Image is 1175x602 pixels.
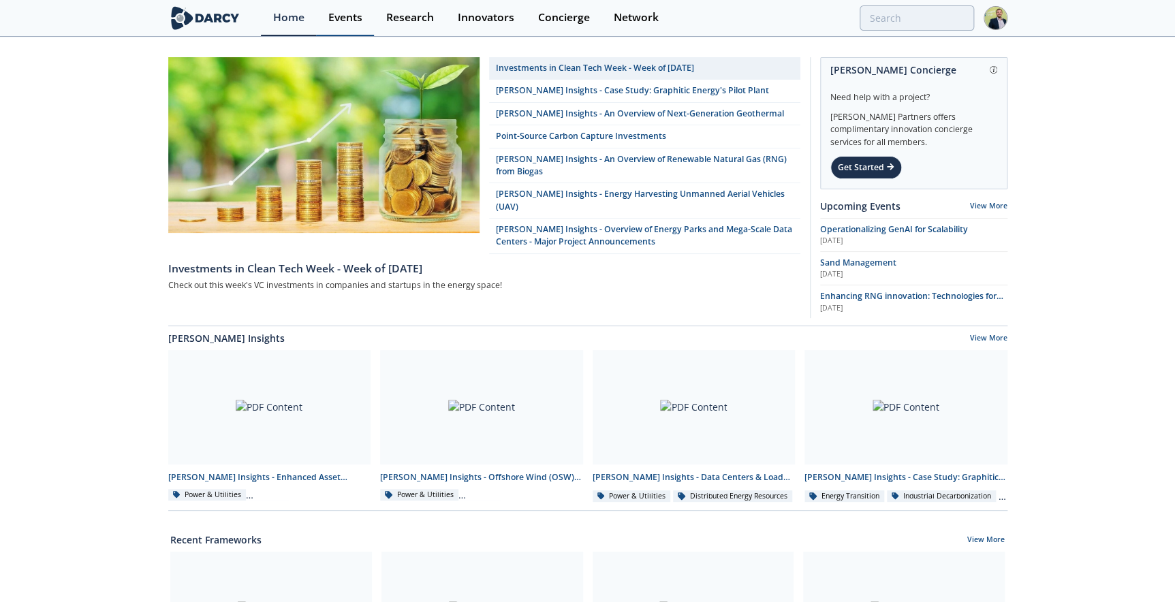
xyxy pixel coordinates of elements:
a: [PERSON_NAME] Insights - Case Study: Graphitic Energy's Pilot Plant [489,80,800,102]
a: [PERSON_NAME] Insights - Overview of Energy Parks and Mega-Scale Data Centers - Major Project Ann... [489,219,800,254]
div: Power & Utilities [593,490,671,503]
a: Recent Frameworks [170,533,262,547]
div: Home [273,12,304,23]
div: Concierge [538,12,590,23]
div: Research [386,12,434,23]
div: Get Started [830,156,902,179]
img: information.svg [990,66,997,74]
span: Sand Management [820,257,896,268]
a: Investments in Clean Tech Week - Week of [DATE] [168,254,800,277]
div: [DATE] [820,236,1007,247]
a: Upcoming Events [820,199,900,213]
img: logo-wide.svg [168,6,242,30]
div: Energy Transition [804,490,884,503]
a: PDF Content [PERSON_NAME] Insights - Offshore Wind (OSW) and Networks Power & Utilities [375,350,588,503]
div: [PERSON_NAME] Insights - Data Centers & Load Banks [593,471,796,484]
a: PDF Content [PERSON_NAME] Insights - Data Centers & Load Banks Power & Utilities Distributed Ener... [588,350,800,503]
a: Operationalizing GenAI for Scalability [DATE] [820,223,1007,247]
a: View More [970,333,1007,345]
a: Investments in Clean Tech Week - Week of [DATE] [489,57,800,80]
div: [PERSON_NAME] Partners offers complimentary innovation concierge services for all members. [830,104,997,148]
a: PDF Content [PERSON_NAME] Insights - Enhanced Asset Management (O&M) for Onshore Wind Farms Power... [163,350,376,503]
div: Need help with a project? [830,82,997,104]
a: View More [967,535,1005,547]
div: [PERSON_NAME] Concierge [830,58,997,82]
a: Enhancing RNG innovation: Technologies for Sustainable Energy [DATE] [820,290,1007,313]
div: [DATE] [820,303,1007,314]
div: [DATE] [820,269,1007,280]
a: [PERSON_NAME] Insights [168,331,285,345]
a: View More [970,201,1007,210]
div: Power & Utilities [380,489,458,501]
a: [PERSON_NAME] Insights - An Overview of Next-Generation Geothermal [489,103,800,125]
a: Point-Source Carbon Capture Investments [489,125,800,148]
a: [PERSON_NAME] Insights - An Overview of Renewable Natural Gas (RNG) from Biogas [489,148,800,184]
input: Advanced Search [860,5,974,31]
div: [PERSON_NAME] Insights - Case Study: Graphitic Energy's Pilot Plant [804,471,1007,484]
a: [PERSON_NAME] Insights - Energy Harvesting Unmanned Aerial Vehicles (UAV) [489,183,800,219]
div: Network [614,12,659,23]
div: [PERSON_NAME] Insights - Enhanced Asset Management (O&M) for Onshore Wind Farms [168,471,371,484]
div: Events [328,12,362,23]
div: Innovators [458,12,514,23]
a: PDF Content [PERSON_NAME] Insights - Case Study: Graphitic Energy's Pilot Plant Energy Transition... [800,350,1012,503]
div: Industrial Decarbonization [887,490,997,503]
span: Operationalizing GenAI for Scalability [820,223,968,235]
span: Enhancing RNG innovation: Technologies for Sustainable Energy [820,290,1003,314]
img: Profile [984,6,1007,30]
a: Sand Management [DATE] [820,257,1007,280]
div: Distributed Energy Resources [673,490,792,503]
div: [PERSON_NAME] Insights - Offshore Wind (OSW) and Networks [380,471,583,484]
div: Check out this week's VC investments in companies and startups in the energy space! [168,277,800,294]
div: Power & Utilities [168,489,247,501]
div: Investments in Clean Tech Week - Week of [DATE] [168,261,800,277]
